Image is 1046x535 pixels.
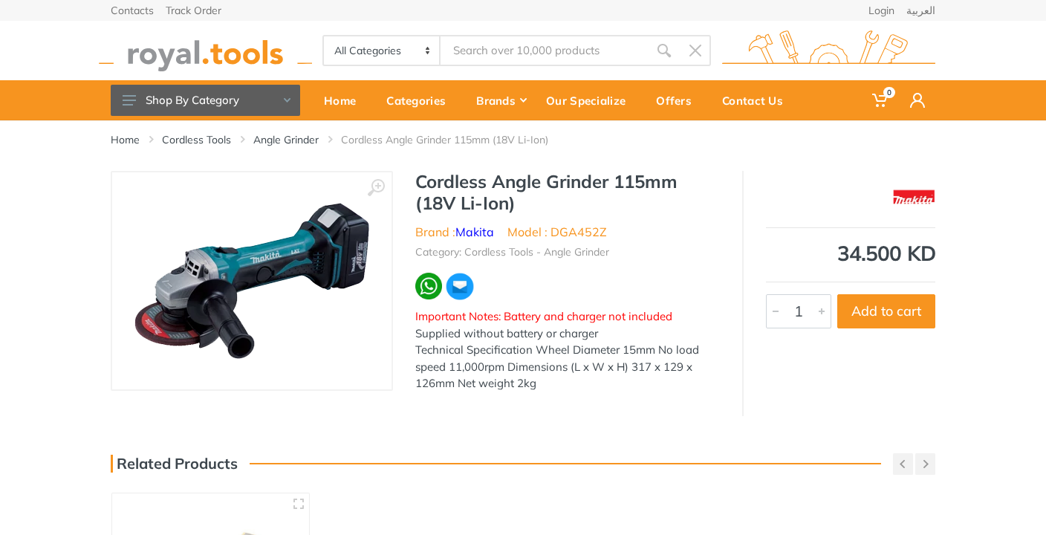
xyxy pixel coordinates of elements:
[766,243,935,264] div: 34.500 KD
[712,80,803,120] a: Contact Us
[376,85,466,116] div: Categories
[111,132,140,147] a: Home
[646,85,712,116] div: Offers
[166,5,221,16] a: Track Order
[134,203,369,359] img: Royal Tools - Cordless Angle Grinder 115mm (18V Li-Ion)
[341,132,571,147] li: Cordless Angle Grinder 115mm (18V Li-Ion)
[536,85,646,116] div: Our Specialize
[712,85,803,116] div: Contact Us
[536,80,646,120] a: Our Specialize
[99,30,312,71] img: royal.tools Logo
[862,80,900,120] a: 0
[507,223,607,241] li: Model : DGA452Z
[162,132,231,147] a: Cordless Tools
[837,294,935,328] button: Add to cart
[445,272,475,302] img: ma.webp
[455,224,494,239] a: Makita
[722,30,935,71] img: royal.tools Logo
[324,36,441,65] select: Category
[441,35,649,66] input: Site search
[868,5,894,16] a: Login
[111,5,154,16] a: Contacts
[111,85,300,116] button: Shop By Category
[415,273,442,299] img: wa.webp
[415,223,494,241] li: Brand :
[376,80,466,120] a: Categories
[646,80,712,120] a: Offers
[893,178,936,215] img: Makita
[314,80,376,120] a: Home
[415,308,720,392] div: Supplied without battery or charger Technical Specification Wheel Diameter 15mm No load speed 11,...
[415,244,609,260] li: Category: Cordless Tools - Angle Grinder
[466,85,536,116] div: Brands
[111,455,238,473] h3: Related Products
[415,171,720,214] h1: Cordless Angle Grinder 115mm (18V Li-Ion)
[906,5,935,16] a: العربية
[111,132,935,147] nav: breadcrumb
[253,132,319,147] a: Angle Grinder
[415,309,672,323] span: Important Notes: Battery and charger not included
[883,87,895,98] span: 0
[314,85,376,116] div: Home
